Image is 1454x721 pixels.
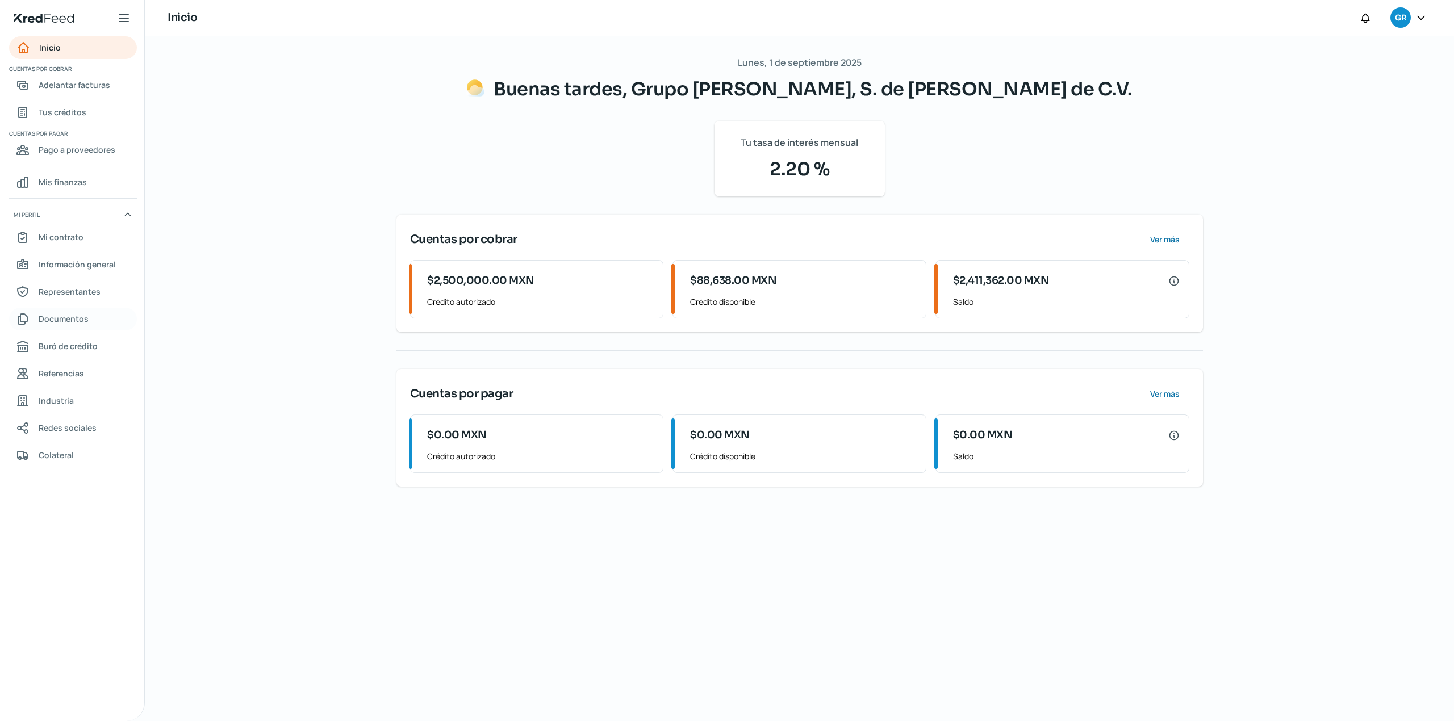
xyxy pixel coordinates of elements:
span: Buenas tardes, Grupo [PERSON_NAME], S. de [PERSON_NAME] de C.V. [494,78,1133,100]
a: Inicio [9,36,137,59]
span: Ver más [1150,390,1180,398]
span: 2.20 % [728,156,871,183]
a: Documentos [9,308,137,330]
span: Tu tasa de interés mensual [741,135,858,151]
span: Cuentas por pagar [410,385,513,403]
span: Crédito disponible [690,449,917,463]
a: Referencias [9,362,137,385]
span: Mi contrato [39,230,83,244]
h1: Inicio [168,10,197,26]
span: Tus créditos [39,105,86,119]
span: $2,411,362.00 MXN [953,273,1050,288]
span: Colateral [39,448,74,462]
a: Tus créditos [9,101,137,124]
span: Cuentas por cobrar [9,64,135,74]
span: $2,500,000.00 MXN [427,273,534,288]
img: Saludos [466,79,484,97]
span: Inicio [39,40,61,55]
span: Lunes, 1 de septiembre 2025 [738,55,862,71]
span: Saldo [953,449,1180,463]
a: Mi contrato [9,226,137,249]
span: Adelantar facturas [39,78,110,92]
span: Información general [39,257,116,271]
span: Redes sociales [39,421,97,435]
span: Industria [39,393,74,408]
span: $0.00 MXN [690,427,750,443]
span: Documentos [39,312,89,326]
span: Crédito autorizado [427,295,654,309]
span: Ver más [1150,236,1180,244]
span: Crédito autorizado [427,449,654,463]
span: $0.00 MXN [953,427,1013,443]
span: $88,638.00 MXN [690,273,776,288]
span: Cuentas por pagar [9,128,135,139]
a: Industria [9,389,137,412]
a: Buró de crédito [9,335,137,358]
a: Adelantar facturas [9,74,137,97]
span: Mi perfil [14,209,40,220]
button: Ver más [1141,383,1189,405]
button: Ver más [1141,228,1189,251]
span: Saldo [953,295,1180,309]
a: Redes sociales [9,417,137,439]
span: Cuentas por cobrar [410,231,517,248]
a: Representantes [9,280,137,303]
span: Mis finanzas [39,175,87,189]
a: Mis finanzas [9,171,137,194]
span: Representantes [39,284,101,299]
span: Buró de crédito [39,339,98,353]
span: Pago a proveedores [39,142,115,157]
a: Colateral [9,444,137,467]
span: Crédito disponible [690,295,917,309]
span: GR [1395,11,1406,25]
a: Pago a proveedores [9,139,137,161]
a: Información general [9,253,137,276]
span: $0.00 MXN [427,427,487,443]
span: Referencias [39,366,84,380]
